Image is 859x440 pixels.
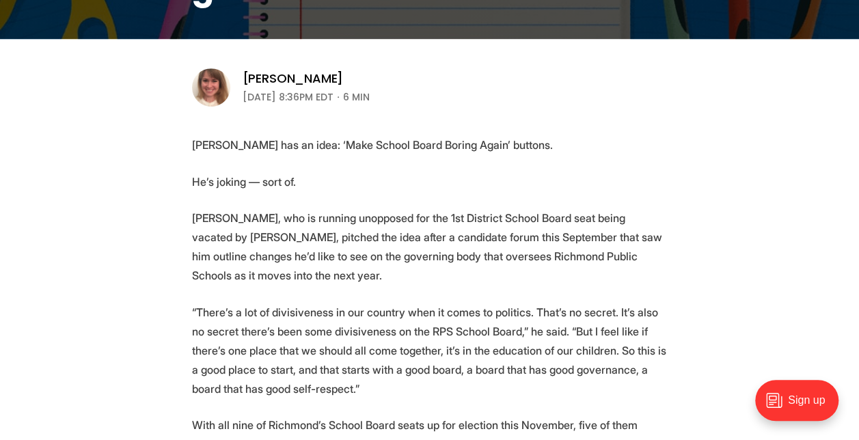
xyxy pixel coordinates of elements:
[192,68,230,107] img: Sarah Vogelsong
[192,172,668,191] p: He’s joking — sort of.
[243,89,333,105] time: [DATE] 8:36PM EDT
[192,208,668,285] p: [PERSON_NAME], who is running unopposed for the 1st District School Board seat being vacated by [...
[192,135,668,154] p: [PERSON_NAME] has an idea: ‘Make School Board Boring Again’ buttons.
[343,89,370,105] span: 6 min
[744,373,859,440] iframe: portal-trigger
[192,303,668,398] p: “There’s a lot of divisiveness in our country when it comes to politics. That’s no secret. It’s a...
[243,70,344,87] a: [PERSON_NAME]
